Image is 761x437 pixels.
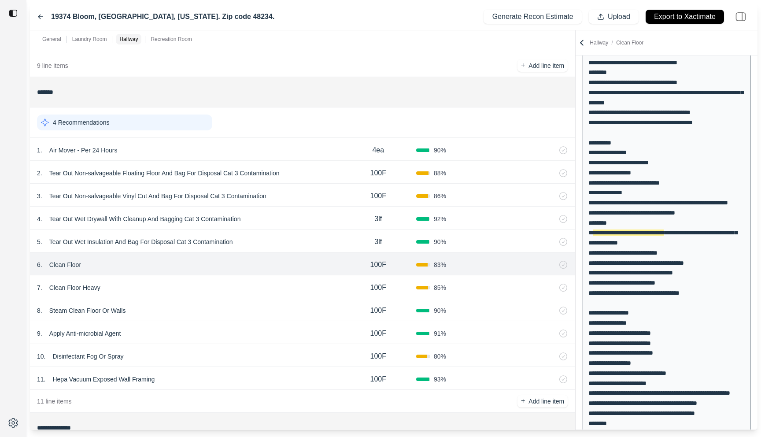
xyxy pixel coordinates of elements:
p: Clean Floor [46,259,85,271]
p: Apply Anti-microbial Agent [46,327,125,340]
p: Hallway [590,39,643,46]
p: Hepa Vacuum Exposed Wall Framing [49,373,158,385]
label: 19374 Bloom, [GEOGRAPHIC_DATA], [US_STATE]. Zip code 48234. [51,11,274,22]
p: 100F [370,305,386,316]
p: + [521,60,525,70]
p: 5 . [37,237,42,246]
p: Laundry Room [72,36,107,43]
p: Air Mover - Per 24 Hours [46,144,121,156]
button: +Add line item [517,395,568,407]
p: Add line item [528,61,564,70]
p: Clean Floor Heavy [46,281,104,294]
p: 11 line items [37,397,72,406]
button: Generate Recon Estimate [484,10,581,24]
p: 100F [370,168,386,178]
p: Generate Recon Estimate [492,12,573,22]
span: 90 % [434,237,446,246]
p: 100F [370,191,386,201]
p: 3 . [37,192,42,200]
p: Tear Out Wet Insulation And Bag For Disposal Cat 3 Contamination [46,236,236,248]
img: right-panel.svg [731,7,750,26]
p: General [42,36,61,43]
p: Disinfectant Fog Or Spray [49,350,127,363]
button: Export to Xactimate [646,10,724,24]
p: 8 . [37,306,42,315]
span: Clean Floor [616,40,643,46]
p: Upload [608,12,630,22]
p: 3lf [374,214,382,224]
p: 100F [370,259,386,270]
span: 91 % [434,329,446,338]
p: 4 Recommendations [53,118,109,127]
p: 6 . [37,260,42,269]
p: 4 . [37,215,42,223]
span: 88 % [434,169,446,178]
p: 1 . [37,146,42,155]
p: 100F [370,328,386,339]
p: Tear Out Non-salvageable Floating Floor And Bag For Disposal Cat 3 Contamination [46,167,283,179]
p: 10 . [37,352,45,361]
img: toggle sidebar [9,9,18,18]
span: 93 % [434,375,446,384]
p: Steam Clean Floor Or Walls [46,304,129,317]
p: 3lf [374,237,382,247]
p: 4ea [372,145,384,156]
p: 100F [370,351,386,362]
span: 85 % [434,283,446,292]
p: Hallway [119,36,138,43]
p: 9 line items [37,61,68,70]
p: + [521,396,525,406]
span: / [608,40,616,46]
button: Upload [589,10,639,24]
p: Export to Xactimate [654,12,716,22]
p: Recreation Room [151,36,192,43]
button: +Add line item [517,59,568,72]
span: 83 % [434,260,446,269]
p: Tear Out Wet Drywall With Cleanup And Bagging Cat 3 Contamination [46,213,244,225]
p: 9 . [37,329,42,338]
span: 90 % [434,146,446,155]
p: 11 . [37,375,45,384]
p: 100F [370,282,386,293]
span: 86 % [434,192,446,200]
span: 92 % [434,215,446,223]
p: Add line item [528,397,564,406]
span: 90 % [434,306,446,315]
p: Tear Out Non-salvageable Vinyl Cut And Bag For Disposal Cat 3 Contamination [46,190,270,202]
p: 100F [370,374,386,385]
p: 7 . [37,283,42,292]
span: 80 % [434,352,446,361]
p: 2 . [37,169,42,178]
